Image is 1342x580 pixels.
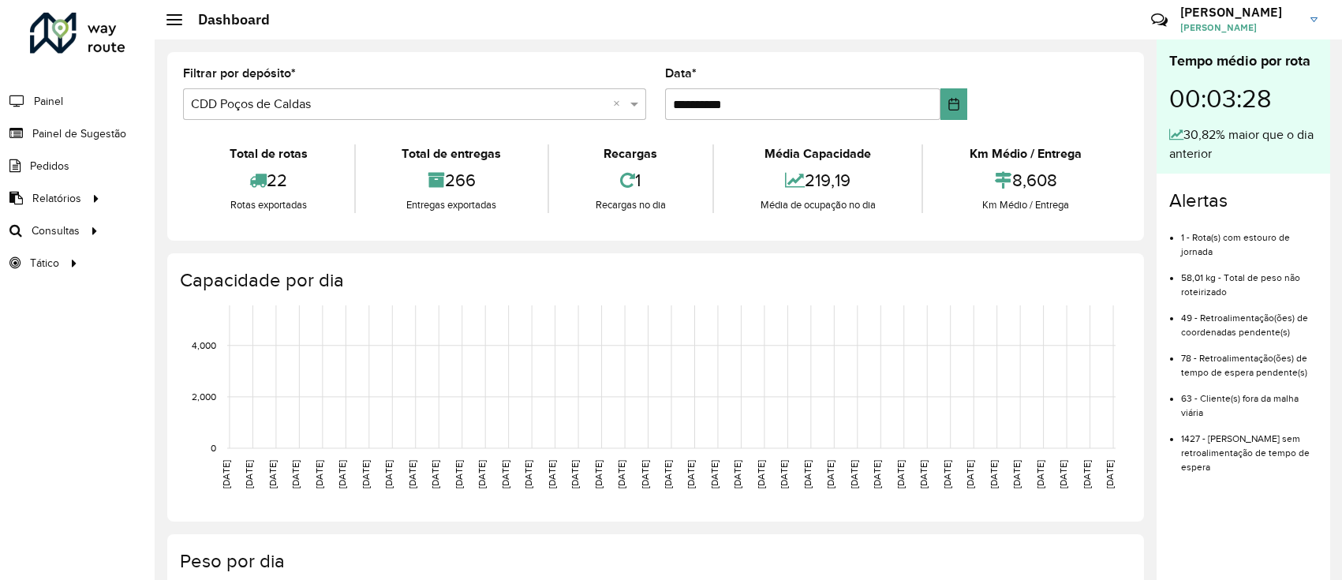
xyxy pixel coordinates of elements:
[895,460,906,488] text: [DATE]
[477,460,487,488] text: [DATE]
[32,125,126,142] span: Painel de Sugestão
[989,460,999,488] text: [DATE]
[360,163,544,197] div: 266
[553,197,708,213] div: Recargas no dia
[553,144,708,163] div: Recargas
[553,163,708,197] div: 1
[1058,460,1068,488] text: [DATE]
[211,443,216,453] text: 0
[825,460,835,488] text: [DATE]
[927,163,1124,197] div: 8,608
[1105,460,1115,488] text: [DATE]
[756,460,766,488] text: [DATE]
[30,255,59,271] span: Tático
[942,460,952,488] text: [DATE]
[180,269,1128,292] h4: Capacidade por dia
[593,460,604,488] text: [DATE]
[1011,460,1022,488] text: [DATE]
[192,391,216,402] text: 2,000
[570,460,580,488] text: [DATE]
[337,460,347,488] text: [DATE]
[314,460,324,488] text: [DATE]
[779,460,789,488] text: [DATE]
[1181,339,1318,380] li: 78 - Retroalimentação(ões) de tempo de espera pendente(s)
[686,460,696,488] text: [DATE]
[383,460,394,488] text: [DATE]
[1181,259,1318,299] li: 58,01 kg - Total de peso não roteirizado
[1181,380,1318,420] li: 63 - Cliente(s) fora da malha viária
[547,460,557,488] text: [DATE]
[1169,51,1318,72] div: Tempo médio por rota
[32,223,80,239] span: Consultas
[180,550,1128,573] h4: Peso por dia
[244,460,254,488] text: [DATE]
[718,197,918,213] div: Média de ocupação no dia
[616,460,626,488] text: [DATE]
[361,460,371,488] text: [DATE]
[732,460,742,488] text: [DATE]
[1169,189,1318,212] h4: Alertas
[407,460,417,488] text: [DATE]
[802,460,813,488] text: [DATE]
[523,460,533,488] text: [DATE]
[1035,460,1045,488] text: [DATE]
[182,11,270,28] h2: Dashboard
[849,460,859,488] text: [DATE]
[718,144,918,163] div: Média Capacidade
[454,460,464,488] text: [DATE]
[267,460,278,488] text: [DATE]
[927,144,1124,163] div: Km Médio / Entrega
[1180,21,1299,35] span: [PERSON_NAME]
[918,460,929,488] text: [DATE]
[221,460,231,488] text: [DATE]
[187,163,350,197] div: 22
[1181,299,1318,339] li: 49 - Retroalimentação(ões) de coordenadas pendente(s)
[360,144,544,163] div: Total de entregas
[613,95,626,114] span: Clear all
[183,64,296,83] label: Filtrar por depósito
[663,460,673,488] text: [DATE]
[360,197,544,213] div: Entregas exportadas
[1181,219,1318,259] li: 1 - Rota(s) com estouro de jornada
[430,460,440,488] text: [DATE]
[500,460,510,488] text: [DATE]
[187,144,350,163] div: Total de rotas
[1181,420,1318,474] li: 1427 - [PERSON_NAME] sem retroalimentação de tempo de espera
[1142,3,1176,37] a: Contato Rápido
[290,460,301,488] text: [DATE]
[1180,5,1299,20] h3: [PERSON_NAME]
[192,340,216,350] text: 4,000
[1082,460,1092,488] text: [DATE]
[927,197,1124,213] div: Km Médio / Entrega
[34,93,63,110] span: Painel
[718,163,918,197] div: 219,19
[1169,125,1318,163] div: 30,82% maior que o dia anterior
[665,64,697,83] label: Data
[640,460,650,488] text: [DATE]
[940,88,967,120] button: Choose Date
[965,460,975,488] text: [DATE]
[1169,72,1318,125] div: 00:03:28
[187,197,350,213] div: Rotas exportadas
[872,460,882,488] text: [DATE]
[709,460,720,488] text: [DATE]
[32,190,81,207] span: Relatórios
[30,158,69,174] span: Pedidos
